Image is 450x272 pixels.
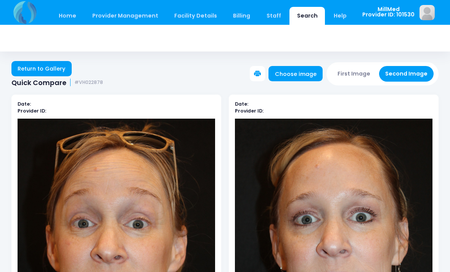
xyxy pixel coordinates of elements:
a: Choose image [268,66,323,81]
span: MillMed Provider ID: 101530 [362,6,415,18]
small: #VH022878 [74,80,103,85]
a: Help [326,7,354,25]
a: Billing [226,7,258,25]
button: First Image [331,66,377,82]
a: Return to Gallery [11,61,72,76]
a: Search [289,7,325,25]
b: Provider ID: [235,108,264,114]
a: Facility Details [167,7,225,25]
b: Date: [18,101,31,107]
b: Date: [235,101,248,107]
a: Home [51,7,84,25]
a: Staff [259,7,288,25]
a: Provider Management [85,7,166,25]
b: Provider ID: [18,108,46,114]
button: Second Image [379,66,434,82]
span: Quick Compare [11,79,66,87]
img: image [419,5,435,20]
